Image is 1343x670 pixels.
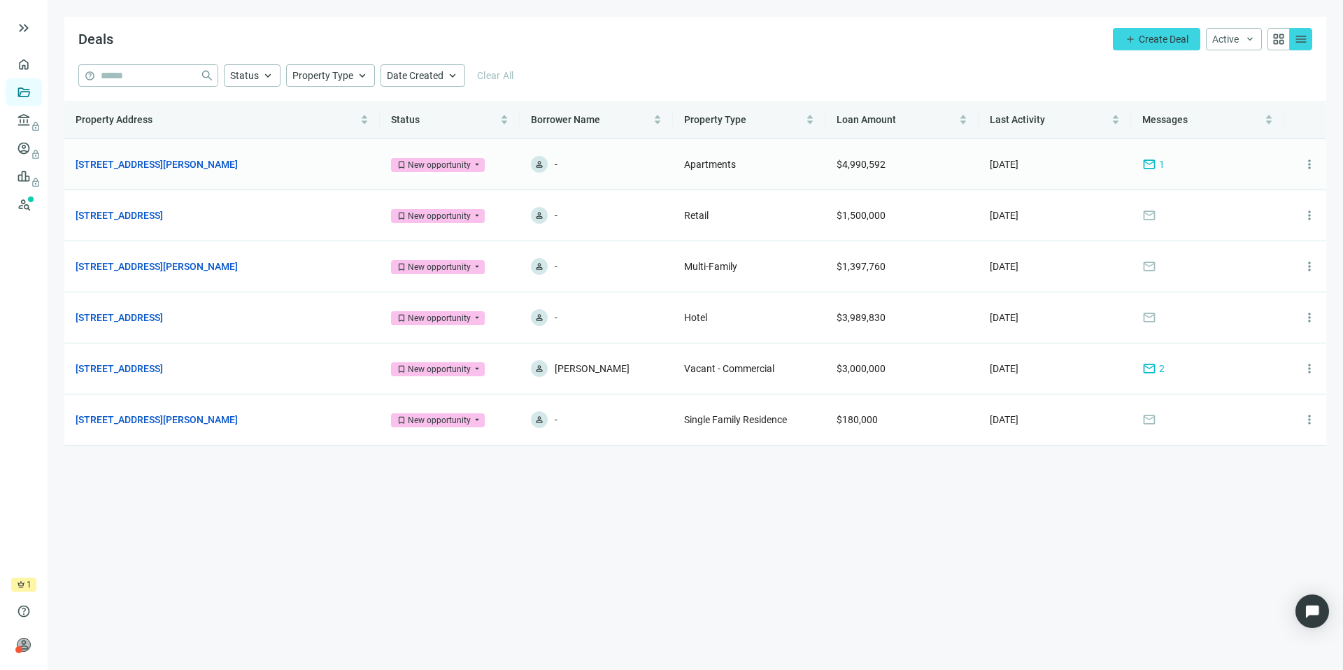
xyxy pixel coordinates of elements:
[17,580,25,589] span: crown
[534,262,544,271] span: person
[1142,311,1156,325] span: mail
[684,159,736,170] span: Apartments
[1125,34,1136,45] span: add
[76,259,238,274] a: [STREET_ADDRESS][PERSON_NAME]
[446,69,459,82] span: keyboard_arrow_up
[397,364,406,374] span: bookmark
[408,362,471,376] div: New opportunity
[27,578,31,592] span: 1
[837,261,886,272] span: $1,397,760
[684,414,787,425] span: Single Family Residence
[1206,28,1262,50] button: Activekeyboard_arrow_down
[17,638,31,652] span: person
[555,309,557,326] span: -
[397,160,406,170] span: bookmark
[837,312,886,323] span: $3,989,830
[1142,259,1156,273] span: mail
[1302,311,1316,325] span: more_vert
[85,71,95,81] span: help
[990,159,1018,170] span: [DATE]
[408,158,471,172] div: New opportunity
[387,70,443,81] span: Date Created
[1142,157,1156,171] span: mail
[1142,208,1156,222] span: mail
[684,210,709,221] span: Retail
[397,262,406,272] span: bookmark
[555,360,630,377] span: [PERSON_NAME]
[1302,413,1316,427] span: more_vert
[408,260,471,274] div: New opportunity
[1142,413,1156,427] span: mail
[1302,157,1316,171] span: more_vert
[76,114,152,125] span: Property Address
[837,414,878,425] span: $180,000
[262,69,274,82] span: keyboard_arrow_up
[1295,201,1323,229] button: more_vert
[684,312,707,323] span: Hotel
[1295,355,1323,383] button: more_vert
[990,312,1018,323] span: [DATE]
[837,159,886,170] span: $4,990,592
[684,363,774,374] span: Vacant - Commercial
[397,415,406,425] span: bookmark
[1142,362,1156,376] span: mail
[555,207,557,224] span: -
[1302,259,1316,273] span: more_vert
[990,114,1045,125] span: Last Activity
[17,604,31,618] span: help
[990,363,1018,374] span: [DATE]
[292,70,353,81] span: Property Type
[1139,34,1188,45] span: Create Deal
[76,208,163,223] a: [STREET_ADDRESS]
[555,156,557,173] span: -
[1302,208,1316,222] span: more_vert
[1159,361,1165,376] span: 2
[408,209,471,223] div: New opportunity
[76,310,163,325] a: [STREET_ADDRESS]
[1142,114,1188,125] span: Messages
[408,311,471,325] div: New opportunity
[397,313,406,323] span: bookmark
[555,411,557,428] span: -
[531,114,600,125] span: Borrower Name
[1302,362,1316,376] span: more_vert
[76,361,163,376] a: [STREET_ADDRESS]
[1295,150,1323,178] button: more_vert
[76,157,238,172] a: [STREET_ADDRESS][PERSON_NAME]
[391,114,420,125] span: Status
[1159,157,1165,172] span: 1
[684,114,746,125] span: Property Type
[1272,32,1286,46] span: grid_view
[1244,34,1256,45] span: keyboard_arrow_down
[397,211,406,221] span: bookmark
[408,413,471,427] div: New opportunity
[990,414,1018,425] span: [DATE]
[15,20,32,36] button: keyboard_double_arrow_right
[230,70,259,81] span: Status
[1295,594,1329,628] div: Open Intercom Messenger
[555,258,557,275] span: -
[534,159,544,169] span: person
[76,412,238,427] a: [STREET_ADDRESS][PERSON_NAME]
[1113,28,1200,50] button: addCreate Deal
[990,261,1018,272] span: [DATE]
[684,261,737,272] span: Multi-Family
[837,363,886,374] span: $3,000,000
[534,211,544,220] span: person
[471,64,520,87] button: Clear All
[534,364,544,373] span: person
[1295,304,1323,332] button: more_vert
[1212,34,1239,45] span: Active
[1295,252,1323,280] button: more_vert
[990,210,1018,221] span: [DATE]
[1295,406,1323,434] button: more_vert
[534,313,544,322] span: person
[837,210,886,221] span: $1,500,000
[837,114,896,125] span: Loan Amount
[356,69,369,82] span: keyboard_arrow_up
[534,415,544,425] span: person
[1294,32,1308,46] span: menu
